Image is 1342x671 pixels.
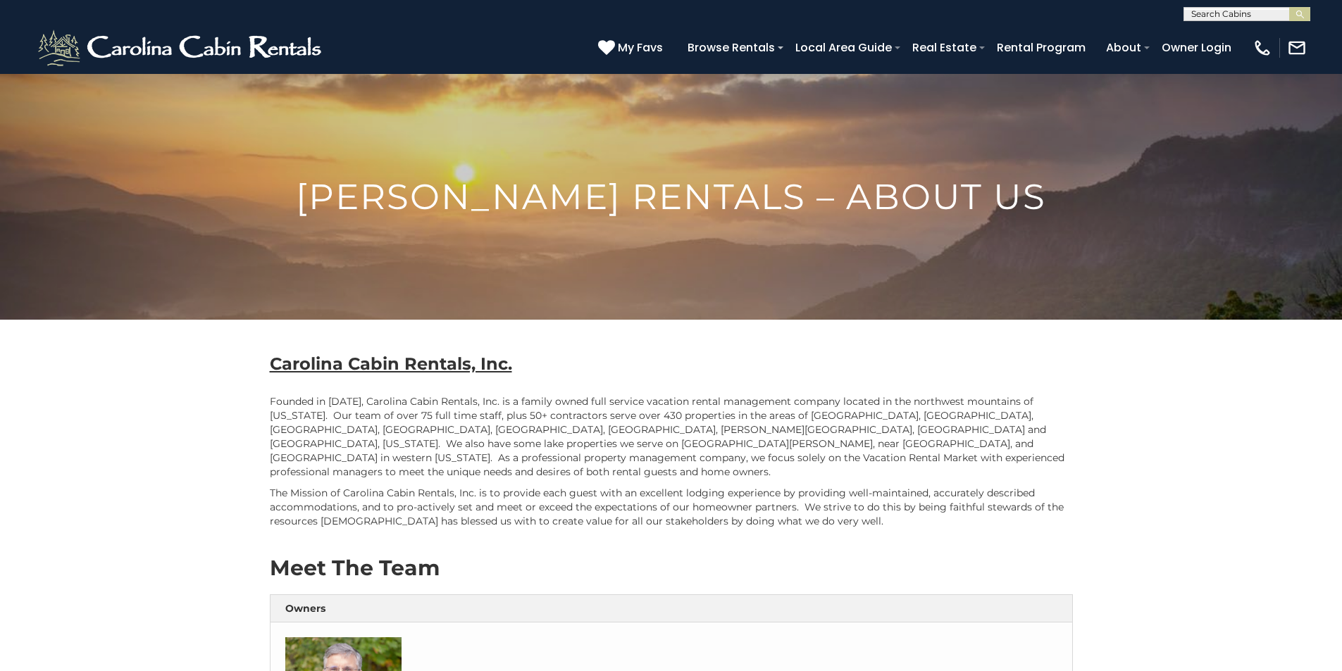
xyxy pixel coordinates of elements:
[905,35,983,60] a: Real Estate
[270,394,1073,479] p: Founded in [DATE], Carolina Cabin Rentals, Inc. is a family owned full service vacation rental ma...
[990,35,1093,60] a: Rental Program
[618,39,663,56] span: My Favs
[35,27,328,69] img: White-1-2.png
[1253,38,1272,58] img: phone-regular-white.png
[285,602,325,615] strong: Owners
[270,486,1073,528] p: The Mission of Carolina Cabin Rentals, Inc. is to provide each guest with an excellent lodging ex...
[681,35,782,60] a: Browse Rentals
[788,35,899,60] a: Local Area Guide
[270,353,512,374] b: Carolina Cabin Rentals, Inc.
[598,39,666,57] a: My Favs
[1099,35,1148,60] a: About
[1155,35,1238,60] a: Owner Login
[270,555,440,581] strong: Meet The Team
[1287,38,1307,58] img: mail-regular-white.png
